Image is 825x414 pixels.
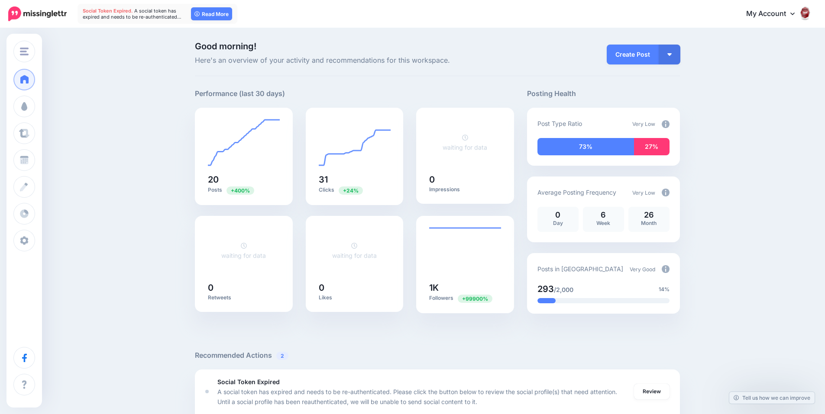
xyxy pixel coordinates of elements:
h5: 20 [208,175,280,184]
h5: 0 [319,283,391,292]
div: 27% of your posts in the last 30 days have been from Curated content [634,138,670,155]
span: Social Token Expired. [83,8,133,14]
p: A social token has expired and needs to be re-authenticated. Please click the button below to rev... [217,387,625,407]
img: info-circle-grey.png [662,265,670,273]
h5: 1K [429,283,501,292]
a: Review [634,384,670,399]
span: Previous period: 4 [226,186,254,195]
span: A social token has expired and needs to be re-authenticated… [83,8,181,20]
h5: 0 [208,283,280,292]
span: /2,000 [554,286,573,293]
p: 0 [542,211,574,219]
h5: Performance (last 30 days) [195,88,285,99]
a: waiting for data [332,242,377,259]
span: Previous period: 25 [339,186,363,195]
a: Read More [191,7,232,20]
span: 2 [276,352,288,360]
p: Followers [429,294,501,302]
h5: 0 [429,175,501,184]
span: Very Low [632,189,655,196]
a: waiting for data [443,134,487,151]
p: 26 [633,211,665,219]
a: Tell us how we can improve [729,392,815,404]
span: Here's an overview of your activity and recommendations for this workspace. [195,55,514,66]
img: menu.png [20,48,29,55]
p: Likes [319,294,391,301]
p: Retweets [208,294,280,301]
span: Month [641,220,657,226]
div: 14% of your posts in the last 30 days have been from Drip Campaigns [537,298,556,303]
p: Posts [208,186,280,194]
p: 6 [587,211,620,219]
img: Missinglettr [8,6,67,21]
img: info-circle-grey.png [662,120,670,128]
p: Average Posting Frequency [537,187,616,197]
h5: 31 [319,175,391,184]
img: arrow-down-white.png [667,53,672,56]
a: Create Post [607,45,659,64]
p: Impressions [429,186,501,193]
img: info-circle-grey.png [662,189,670,196]
div: 73% of your posts in the last 30 days have been from Drip Campaigns [537,138,634,155]
h5: Posting Health [527,88,680,99]
span: Good morning! [195,41,256,51]
span: Week [596,220,610,226]
div: <div class='status-dot small red margin-right'></div>Error [205,390,209,393]
a: waiting for data [221,242,266,259]
span: 14% [659,285,670,294]
h5: Recommended Actions [195,350,680,361]
p: Post Type Ratio [537,119,582,128]
span: Previous period: 1 [458,295,492,303]
span: Day [553,220,563,226]
p: Posts in [GEOGRAPHIC_DATA] [537,264,623,274]
b: Social Token Expired [217,378,280,385]
p: Clicks [319,186,391,194]
span: 293 [537,284,554,294]
a: My Account [738,3,812,25]
span: Very Good [630,266,655,273]
span: Very Low [632,121,655,127]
